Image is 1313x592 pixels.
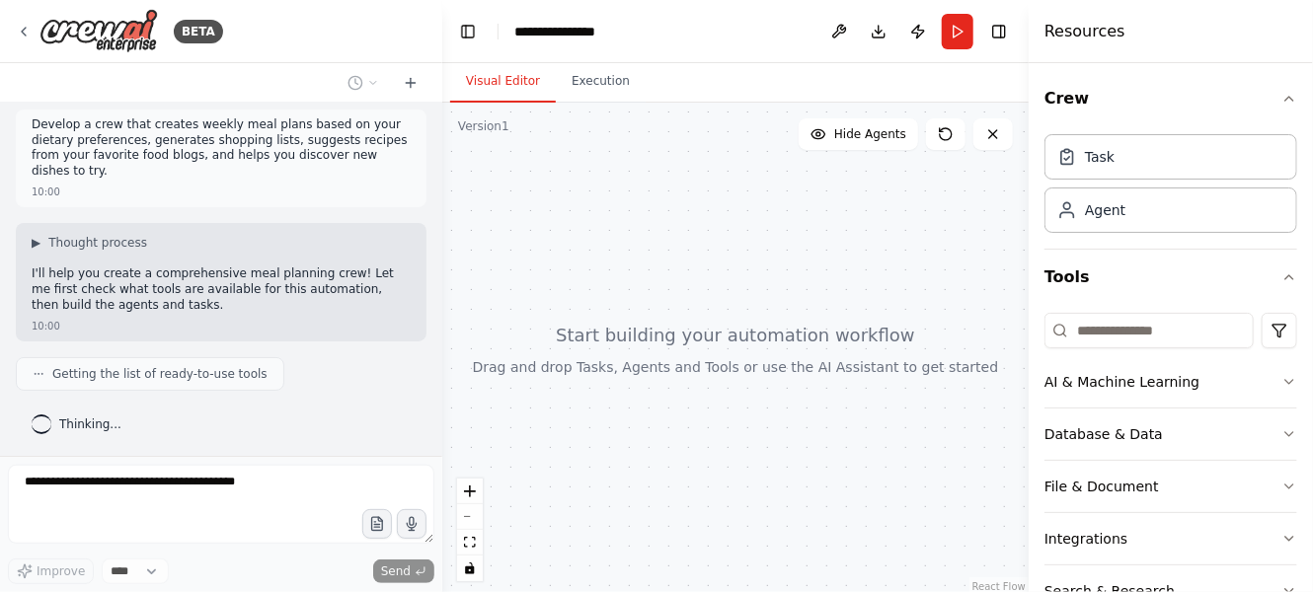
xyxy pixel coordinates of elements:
div: 10:00 [32,319,60,333]
nav: breadcrumb [514,22,618,41]
button: zoom out [457,504,483,530]
div: BETA [174,20,223,43]
img: Logo [39,9,158,53]
button: Improve [8,558,94,584]
button: Send [373,559,434,583]
span: Improve [37,563,85,579]
button: Database & Data [1044,408,1297,460]
span: Thought process [48,235,147,251]
div: Task [1085,147,1115,167]
button: Hide Agents [799,118,918,150]
div: Integrations [1044,529,1127,549]
h4: Resources [1044,20,1125,43]
span: Hide Agents [834,126,906,142]
button: Integrations [1044,513,1297,564]
span: Getting the list of ready-to-use tools [52,366,268,382]
p: I'll help you create a comprehensive meal planning crew! Let me first check what tools are availa... [32,266,411,313]
div: AI & Machine Learning [1044,372,1199,392]
button: Hide right sidebar [985,18,1013,45]
div: Crew [1044,126,1297,249]
span: ▶ [32,235,40,251]
button: fit view [457,530,483,555]
div: React Flow controls [457,479,483,581]
button: Hide left sidebar [454,18,482,45]
button: ▶Thought process [32,235,147,251]
span: Thinking... [59,416,121,432]
button: Switch to previous chat [340,71,387,95]
button: zoom in [457,479,483,504]
button: Click to speak your automation idea [397,509,426,539]
p: Develop a crew that creates weekly meal plans based on your dietary preferences, generates shoppi... [32,117,411,179]
button: Upload files [362,509,392,539]
button: AI & Machine Learning [1044,356,1297,407]
div: File & Document [1044,477,1159,496]
button: Start a new chat [395,71,426,95]
span: Send [381,563,411,579]
div: 10:00 [32,185,60,199]
a: React Flow attribution [972,581,1026,592]
button: toggle interactivity [457,555,483,581]
div: Version 1 [458,118,509,134]
button: Execution [556,61,646,103]
div: Agent [1085,200,1125,220]
button: Visual Editor [450,61,556,103]
div: Database & Data [1044,424,1163,444]
button: Tools [1044,250,1297,305]
button: File & Document [1044,461,1297,512]
button: Crew [1044,71,1297,126]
